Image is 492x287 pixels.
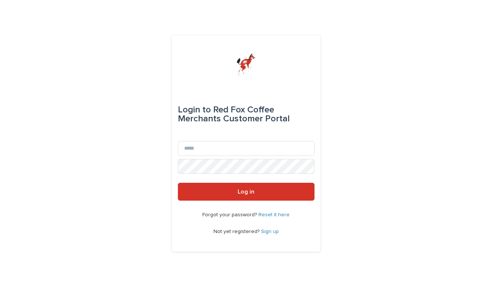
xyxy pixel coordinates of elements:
[178,105,211,114] span: Login to
[202,212,258,217] span: Forgot your password?
[237,53,255,76] img: zttTXibQQrCfv9chImQE
[214,229,261,234] span: Not yet registered?
[238,189,254,195] span: Log in
[178,183,315,201] button: Log in
[261,229,279,234] a: Sign up
[178,99,315,129] div: Red Fox Coffee Merchants Customer Portal
[258,212,290,217] a: Reset it here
